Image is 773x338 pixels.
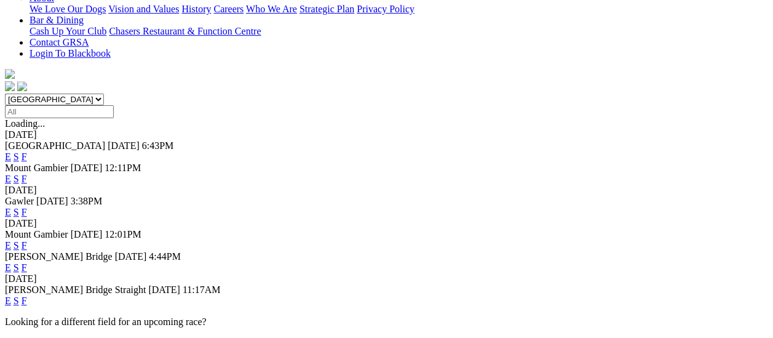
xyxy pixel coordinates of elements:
span: [PERSON_NAME] Bridge Straight [5,284,146,295]
a: Privacy Policy [357,4,414,14]
a: E [5,262,11,273]
a: Who We Are [246,4,297,14]
a: S [14,262,19,273]
div: [DATE] [5,129,768,140]
span: [PERSON_NAME] Bridge [5,251,113,262]
div: [DATE] [5,273,768,284]
a: Cash Up Your Club [30,26,106,36]
a: Careers [213,4,244,14]
p: Looking for a different field for an upcoming race? [5,316,768,328]
a: Bar & Dining [30,15,84,25]
a: Chasers Restaurant & Function Centre [109,26,261,36]
a: E [5,240,11,251]
a: Login To Blackbook [30,48,111,58]
span: 12:11PM [105,163,141,173]
img: twitter.svg [17,81,27,91]
a: S [14,240,19,251]
div: [DATE] [5,218,768,229]
a: Strategic Plan [299,4,354,14]
span: [DATE] [115,251,147,262]
a: S [14,296,19,306]
span: 12:01PM [105,229,141,239]
a: E [5,151,11,162]
a: F [22,151,27,162]
a: F [22,240,27,251]
span: 4:44PM [149,251,181,262]
a: History [181,4,211,14]
a: S [14,207,19,217]
span: 3:38PM [71,196,103,206]
a: F [22,296,27,306]
a: Vision and Values [108,4,179,14]
a: We Love Our Dogs [30,4,106,14]
span: [DATE] [36,196,68,206]
img: logo-grsa-white.png [5,69,15,79]
a: F [22,174,27,184]
img: facebook.svg [5,81,15,91]
input: Select date [5,105,114,118]
a: Contact GRSA [30,37,89,47]
a: F [22,262,27,273]
span: 6:43PM [142,140,174,151]
span: Mount Gambier [5,163,68,173]
a: S [14,174,19,184]
a: E [5,207,11,217]
span: Loading... [5,118,45,129]
a: F [22,207,27,217]
span: Gawler [5,196,34,206]
div: Bar & Dining [30,26,768,37]
span: [DATE] [148,284,180,295]
span: [DATE] [71,163,103,173]
span: [GEOGRAPHIC_DATA] [5,140,105,151]
a: E [5,296,11,306]
span: [DATE] [108,140,140,151]
span: [DATE] [71,229,103,239]
span: 11:17AM [183,284,221,295]
div: About [30,4,768,15]
a: E [5,174,11,184]
a: S [14,151,19,162]
div: [DATE] [5,185,768,196]
span: Mount Gambier [5,229,68,239]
